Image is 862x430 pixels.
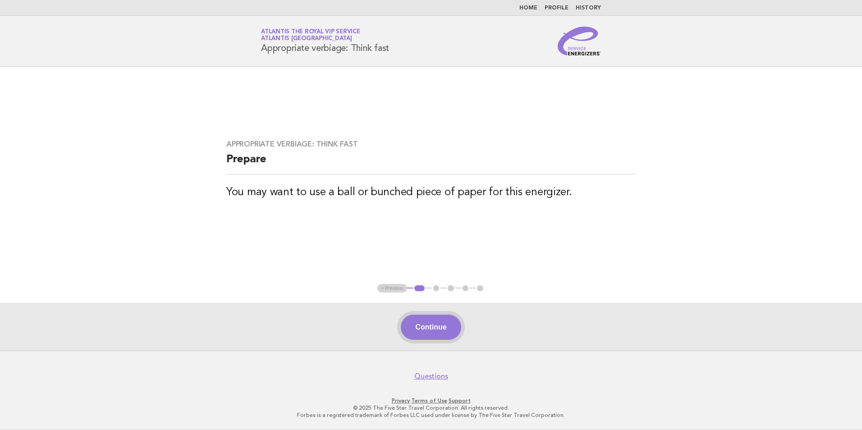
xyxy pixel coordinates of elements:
[155,412,707,419] p: Forbes is a registered trademark of Forbes LLC used under license by The Five Star Travel Corpora...
[261,36,352,42] span: Atlantis [GEOGRAPHIC_DATA]
[411,398,447,404] a: Terms of Use
[576,5,601,11] a: History
[545,5,569,11] a: Profile
[449,398,471,404] a: Support
[226,140,636,149] h3: Appropriate verbiage: Think fast
[392,398,410,404] a: Privacy
[413,284,426,293] button: 1
[414,372,448,381] a: Questions
[226,185,636,200] h3: You may want to use a ball or bunched piece of paper for this energizer.
[155,404,707,412] p: © 2025 The Five Star Travel Corporation. All rights reserved.
[401,315,461,340] button: Continue
[155,397,707,404] p: · ·
[519,5,537,11] a: Home
[261,29,360,41] a: Atlantis the Royal VIP ServiceAtlantis [GEOGRAPHIC_DATA]
[226,152,636,174] h2: Prepare
[558,27,601,55] img: Service Energizers
[261,29,389,53] h1: Appropriate verbiage: Think fast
